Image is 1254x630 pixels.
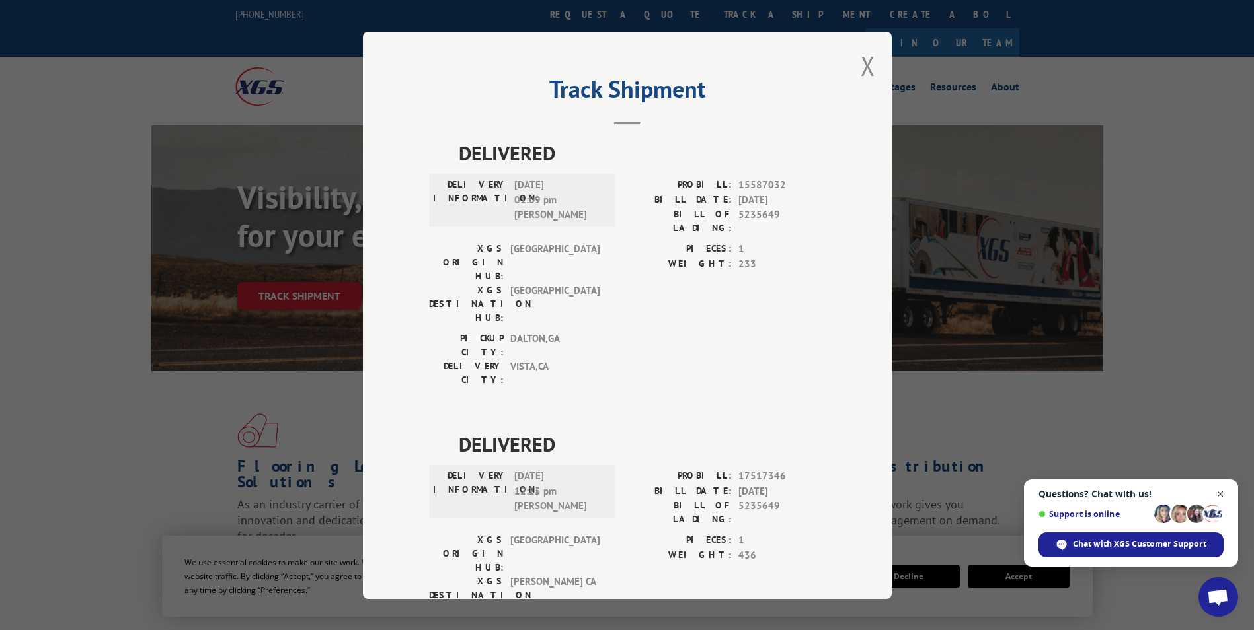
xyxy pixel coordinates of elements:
label: XGS DESTINATION HUB: [429,283,504,325]
label: BILL DATE: [627,192,732,207]
span: [DATE] [738,192,826,207]
div: Open chat [1198,577,1238,617]
label: PROBILL: [627,469,732,484]
label: WEIGHT: [627,547,732,563]
span: 436 [738,547,826,563]
label: PIECES: [627,533,732,548]
span: [DATE] 01:09 pm [PERSON_NAME] [514,178,604,223]
label: PIECES: [627,242,732,257]
span: DALTON , GA [510,332,600,359]
label: DELIVERY CITY: [429,359,504,387]
span: DELIVERED [459,138,826,168]
label: PROBILL: [627,178,732,193]
span: 233 [738,256,826,271]
div: Chat with XGS Customer Support [1038,532,1224,557]
span: 17517346 [738,469,826,484]
span: Close chat [1212,486,1229,503]
span: [GEOGRAPHIC_DATA] [510,242,600,283]
h2: Track Shipment [429,80,826,105]
span: 5235649 [738,207,826,235]
span: DELIVERED [459,429,826,459]
label: BILL OF LADING: [627,207,732,235]
label: WEIGHT: [627,256,732,271]
span: [PERSON_NAME] CA [510,575,600,616]
label: DELIVERY INFORMATION: [433,469,508,514]
button: Close modal [861,48,875,83]
span: [GEOGRAPHIC_DATA] [510,533,600,575]
span: 1 [738,242,826,257]
span: 15587032 [738,178,826,193]
span: Chat with XGS Customer Support [1073,538,1206,550]
span: VISTA , CA [510,359,600,387]
label: PICKUP CITY: [429,332,504,359]
span: [DATE] 12:25 pm [PERSON_NAME] [514,469,604,514]
span: Questions? Chat with us! [1038,489,1224,499]
label: BILL DATE: [627,483,732,499]
span: 5235649 [738,499,826,526]
label: XGS ORIGIN HUB: [429,533,504,575]
span: [DATE] [738,483,826,499]
span: 1 [738,533,826,548]
label: DELIVERY INFORMATION: [433,178,508,223]
span: [GEOGRAPHIC_DATA] [510,283,600,325]
label: XGS DESTINATION HUB: [429,575,504,616]
label: BILL OF LADING: [627,499,732,526]
label: XGS ORIGIN HUB: [429,242,504,283]
span: Support is online [1038,509,1150,519]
